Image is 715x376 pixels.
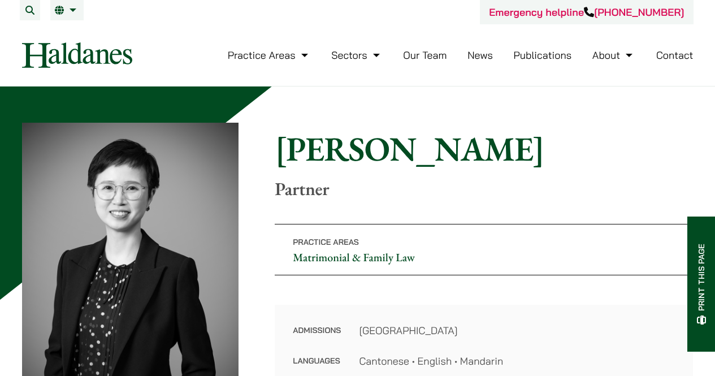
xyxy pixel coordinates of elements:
[228,49,311,62] a: Practice Areas
[514,49,572,62] a: Publications
[359,353,675,369] dd: Cantonese • English • Mandarin
[592,49,635,62] a: About
[359,323,675,338] dd: [GEOGRAPHIC_DATA]
[22,42,132,68] img: Logo of Haldanes
[55,6,79,15] a: EN
[467,49,493,62] a: News
[656,49,694,62] a: Contact
[275,178,693,200] p: Partner
[293,323,341,353] dt: Admissions
[403,49,447,62] a: Our Team
[489,6,684,19] a: Emergency helpline[PHONE_NUMBER]
[293,237,359,247] span: Practice Areas
[275,128,693,169] h1: [PERSON_NAME]
[293,353,341,369] dt: Languages
[293,250,415,265] a: Matrimonial & Family Law
[331,49,382,62] a: Sectors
